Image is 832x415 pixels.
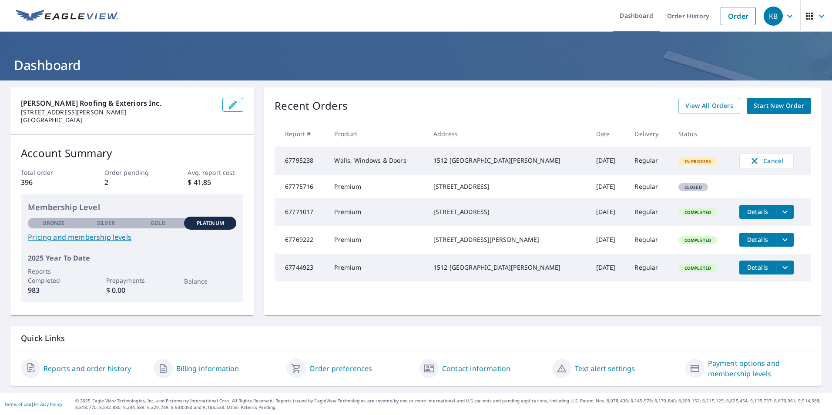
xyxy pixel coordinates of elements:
td: Premium [327,198,426,226]
div: KB [764,7,783,26]
a: Billing information [176,363,239,374]
p: $ 0.00 [106,285,158,295]
div: [STREET_ADDRESS][PERSON_NAME] [433,235,582,244]
button: detailsBtn-67771017 [739,205,776,219]
p: [PERSON_NAME] Roofing & Exteriors Inc. [21,98,215,108]
p: Gold [151,219,165,227]
p: Recent Orders [275,98,348,114]
th: Status [671,121,732,147]
span: In Process [679,158,717,164]
a: Text alert settings [575,363,635,374]
span: Completed [679,237,716,243]
td: 67769222 [275,226,327,254]
th: Date [589,121,628,147]
span: Details [745,263,771,271]
td: 67795238 [275,147,327,175]
p: Order pending [104,168,160,177]
p: Reports Completed [28,267,80,285]
a: Order [721,7,756,25]
p: Prepayments [106,276,158,285]
span: View All Orders [685,100,733,111]
td: 67771017 [275,198,327,226]
p: 2025 Year To Date [28,253,236,263]
div: [STREET_ADDRESS] [433,207,582,216]
td: Regular [627,175,671,198]
a: Payment options and membership levels [708,358,811,379]
div: 1512 [GEOGRAPHIC_DATA][PERSON_NAME] [433,263,582,272]
p: Silver [97,219,115,227]
span: Cancel [748,156,785,166]
a: Reports and order history [44,363,131,374]
span: Details [745,207,771,216]
div: 1512 [GEOGRAPHIC_DATA][PERSON_NAME] [433,156,582,165]
p: Balance [184,277,236,286]
th: Report # [275,121,327,147]
td: Premium [327,226,426,254]
p: 396 [21,177,77,187]
td: [DATE] [589,147,628,175]
td: Walls, Windows & Doors [327,147,426,175]
p: Platinum [197,219,224,227]
p: 983 [28,285,80,295]
a: Start New Order [747,98,811,114]
span: Details [745,235,771,244]
td: Regular [627,254,671,281]
a: Contact information [442,363,510,374]
td: 67775716 [275,175,327,198]
span: Start New Order [754,100,804,111]
p: [STREET_ADDRESS][PERSON_NAME] [21,108,215,116]
td: 67744923 [275,254,327,281]
p: 2 [104,177,160,187]
button: filesDropdownBtn-67769222 [776,233,794,247]
div: [STREET_ADDRESS] [433,182,582,191]
td: Regular [627,226,671,254]
a: Order preferences [309,363,372,374]
td: [DATE] [589,198,628,226]
p: Total order [21,168,77,177]
td: Regular [627,147,671,175]
p: $ 41.85 [188,177,243,187]
td: [DATE] [589,175,628,198]
a: View All Orders [678,98,740,114]
p: Quick Links [21,333,811,344]
h1: Dashboard [10,56,822,74]
td: Premium [327,254,426,281]
span: Closed [679,184,707,190]
span: Completed [679,209,716,215]
p: | [4,402,62,407]
td: [DATE] [589,254,628,281]
button: detailsBtn-67744923 [739,261,776,274]
button: filesDropdownBtn-67771017 [776,205,794,219]
p: [GEOGRAPHIC_DATA] [21,116,215,124]
p: Account Summary [21,145,243,161]
p: Membership Level [28,201,236,213]
td: Regular [627,198,671,226]
button: detailsBtn-67769222 [739,233,776,247]
span: Completed [679,265,716,271]
button: Cancel [739,154,794,168]
th: Delivery [627,121,671,147]
button: filesDropdownBtn-67744923 [776,261,794,274]
td: [DATE] [589,226,628,254]
p: Avg. report cost [188,168,243,177]
th: Address [426,121,589,147]
a: Terms of Use [4,401,31,407]
p: Bronze [43,219,65,227]
p: © 2025 Eagle View Technologies, Inc. and Pictometry International Corp. All Rights Reserved. Repo... [75,398,828,411]
th: Product [327,121,426,147]
td: Premium [327,175,426,198]
a: Pricing and membership levels [28,232,236,242]
img: EV Logo [16,10,118,23]
a: Privacy Policy [34,401,62,407]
